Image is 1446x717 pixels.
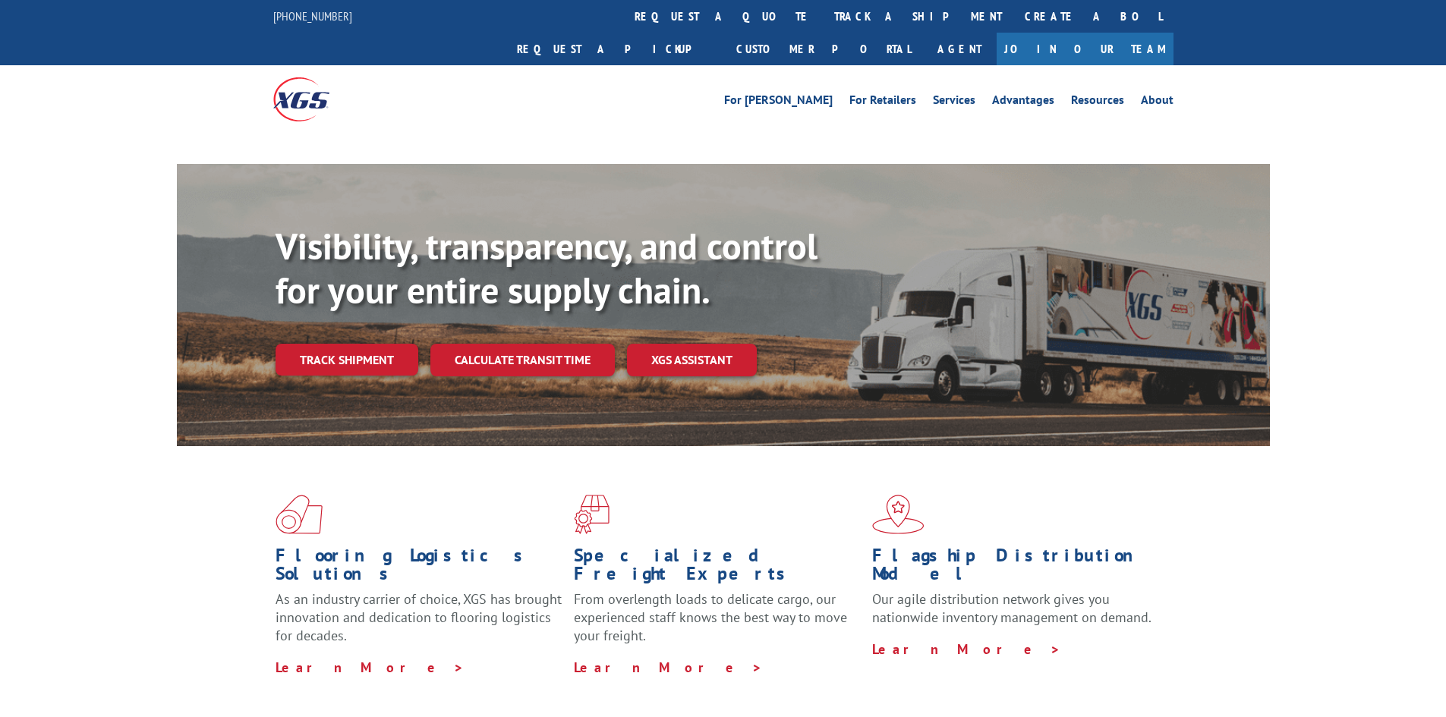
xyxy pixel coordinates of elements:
span: Our agile distribution network gives you nationwide inventory management on demand. [872,590,1151,626]
b: Visibility, transparency, and control for your entire supply chain. [276,222,818,313]
img: xgs-icon-total-supply-chain-intelligence-red [276,495,323,534]
a: Join Our Team [997,33,1173,65]
a: Calculate transit time [430,344,615,376]
a: Services [933,94,975,111]
a: Learn More > [574,659,763,676]
a: Learn More > [276,659,465,676]
a: Request a pickup [506,33,725,65]
a: For [PERSON_NAME] [724,94,833,111]
a: About [1141,94,1173,111]
span: As an industry carrier of choice, XGS has brought innovation and dedication to flooring logistics... [276,590,562,644]
a: For Retailers [849,94,916,111]
a: Learn More > [872,640,1061,658]
a: [PHONE_NUMBER] [273,8,352,24]
img: xgs-icon-flagship-distribution-model-red [872,495,925,534]
a: XGS ASSISTANT [627,344,757,376]
img: xgs-icon-focused-on-flooring-red [574,495,610,534]
p: From overlength loads to delicate cargo, our experienced staff knows the best way to move your fr... [574,590,861,658]
a: Track shipment [276,344,418,376]
h1: Specialized Freight Experts [574,546,861,590]
a: Advantages [992,94,1054,111]
a: Customer Portal [725,33,922,65]
a: Agent [922,33,997,65]
a: Resources [1071,94,1124,111]
h1: Flooring Logistics Solutions [276,546,562,590]
h1: Flagship Distribution Model [872,546,1159,590]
